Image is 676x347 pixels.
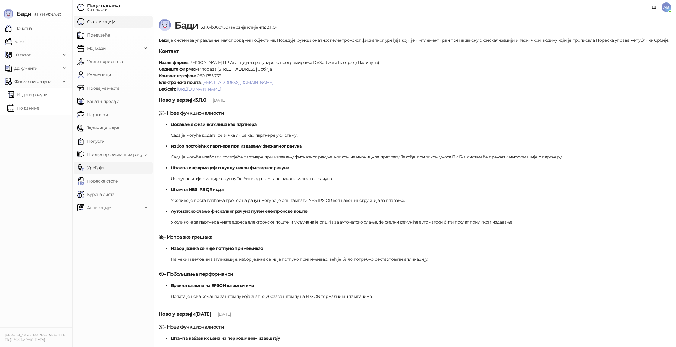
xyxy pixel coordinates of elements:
[87,202,111,214] span: Апликације
[159,86,176,92] strong: Веб сајт:
[14,49,31,61] span: Каталог
[171,154,671,160] p: Сада је могуће изабрати постојеће партнере при издавању фискалног рачуна, кликом на иконицу за пр...
[77,82,119,94] a: Продајна места
[77,56,123,68] a: Улоге корисника
[159,48,671,55] h5: Контакт
[218,311,231,317] span: [DATE]
[177,86,221,92] a: [URL][DOMAIN_NAME]
[7,102,39,114] a: По данима
[77,175,118,187] a: Пореске стопе
[171,165,289,170] strong: Штампа информација о купцу након фискалног рачуна
[5,36,24,48] a: Каса
[87,8,120,11] div: О апликацији
[77,109,108,121] a: Партнери
[159,323,671,331] h5: - Нове функционалности
[4,9,13,19] img: Logo
[171,283,254,288] strong: Брзина штампе на EPSON штампачима
[171,246,263,251] strong: Избор језика се није потпуно примењивао
[171,209,308,214] strong: Аутоматско слање фискалног рачуна путем електронске поште
[213,97,226,103] span: [DATE]
[159,73,196,78] strong: Контакт телефон:
[5,333,66,342] small: [PERSON_NAME] PR DESIGNER CLUB TR [GEOGRAPHIC_DATA]
[7,89,48,101] a: Издати рачуни
[171,175,671,182] p: Доступне информације о купцу ће бити одштампане након фискалног рачуна.
[77,148,147,161] a: Процесор фискалних рачуна
[159,80,201,85] strong: Електронска пошта:
[77,135,105,147] a: Попусти
[16,10,31,18] span: Бади
[87,42,106,54] span: Мој Бади
[159,59,671,92] p: [PERSON_NAME] ПР Агенција за рачунарско програмирање DVSoftware Београд (Палилула) Милорада [STRE...
[77,188,114,200] a: Курсна листа
[14,75,51,88] span: Фискални рачуни
[171,293,671,300] p: Додата је нова команда за штампу која знатно убрзава штампу на EPSON термалним штампачима.
[87,3,120,8] div: Подешавања
[77,122,120,134] a: Јединице мере
[198,24,277,30] span: 3.11.0-b80b730 (верзија клијента: 3.11.0)
[159,60,188,65] strong: Назив фирме:
[202,80,273,85] a: [EMAIL_ADDRESS][DOMAIN_NAME]
[159,37,671,43] p: је систем за управљање малопродајним објектима. Поседује функционалност електронског фискалног ур...
[159,234,671,241] h5: - Исправке грешака
[662,2,671,12] span: AB
[174,19,198,31] span: Бади
[649,2,659,12] a: Документација
[77,16,115,28] a: О апликацији
[171,197,671,204] p: Уколико је врста плаћања пренос на рачун, могуће је одштампати NBS IPS QR код након инструкција з...
[171,143,302,149] strong: Избор постојећих партнера при издавању фискалног рачуна
[159,19,171,31] img: Logo
[171,219,671,225] p: Уколико је за партнера унета адреса електронске поште, и укључена је опција за аутоматско слање, ...
[171,132,671,138] p: Сада је могуће додати физичка лица као партнере у систему.
[171,187,223,192] strong: Штампа NBS IPS QR кода
[77,69,111,81] a: Корисници
[159,97,671,104] h5: Ново у верзији 3.11.0
[77,29,110,41] a: Предузеће
[159,271,671,278] h5: - Побољшања перформанси
[171,336,280,341] strong: Штампа набавних цена на периодичном извештају
[171,256,671,263] p: На неким деловима апликације, избор језика се није потпуно примењивао, већ је било потребно реста...
[159,37,169,43] strong: Бади
[159,110,671,117] h5: - Нове функционалности
[77,162,104,174] a: Уређаји
[77,95,119,107] a: Канали продаје
[159,310,671,318] h5: Ново у верзији [DATE]
[5,22,32,34] a: Почетна
[31,12,61,17] span: 3.11.0-b80b730
[14,62,37,74] span: Документи
[171,122,257,127] strong: Додавање физичких лица као партнера
[159,66,195,72] strong: Седиште фирме:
